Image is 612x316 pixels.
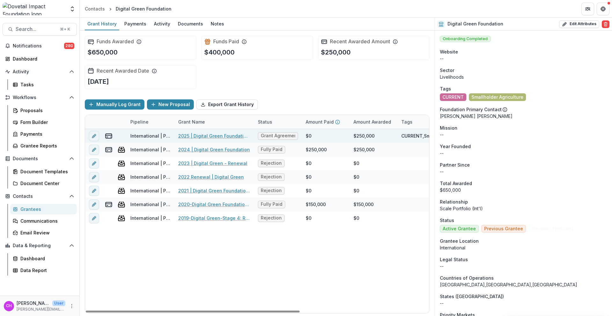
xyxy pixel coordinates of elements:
div: $0 [306,215,311,221]
a: Dashboard [3,54,77,64]
p: -- [440,150,607,156]
a: 2023 | Digital Green - Renewal [178,160,247,167]
div: Activity [151,19,173,28]
img: Dovetail Impact Foundation logo [3,3,65,15]
div: Tags [397,115,445,129]
a: 2024 | Digital Green Foundation [178,146,250,153]
button: New Proposal [147,99,194,110]
button: Open Data & Reporting [3,241,77,251]
h2: Funds Paid [213,39,239,45]
div: Payments [20,131,72,137]
p: $250,000 [321,47,351,57]
p: User [52,300,65,306]
p: International [440,244,607,251]
button: edit [89,199,99,210]
div: Amount Awarded [350,118,395,125]
button: Get Help [597,3,609,15]
a: Communications [10,216,77,226]
button: Delete [602,20,609,28]
span: Rejection [261,174,282,180]
span: Documents [13,156,67,162]
span: Onboarding Completed [440,36,491,42]
button: edit [89,186,99,196]
span: Previous Applicant [531,226,573,232]
button: view-payments [105,201,113,208]
div: Amount Paid [302,115,350,129]
span: Rejection [261,188,282,193]
span: Search... [16,26,56,32]
nav: breadcrumb [82,4,174,13]
button: Search... [3,23,77,36]
div: International | Prospects Pipeline [130,201,171,208]
div: -- [440,263,607,269]
div: $250,000 [306,146,327,153]
span: Status [440,217,454,224]
div: Amount Awarded [350,115,397,129]
a: Form Builder [10,117,77,127]
div: $250,000 [353,146,375,153]
p: [DATE] [88,77,109,86]
span: Previous Grantee [484,226,523,232]
div: ⌘ + K [59,26,71,33]
a: Payments [10,129,77,139]
span: Grantee Location [440,238,479,244]
button: edit [89,131,99,141]
div: Grantees [20,206,72,212]
div: Proposals [20,107,72,114]
div: Grantee Reports [20,142,72,149]
span: Tags [440,85,451,92]
div: $0 [306,174,311,180]
span: Legal Status [440,256,468,263]
div: $0 [306,160,311,167]
p: Foundation Primary Contact [440,106,502,113]
div: Document Templates [20,168,72,175]
a: Grantee Reports [10,140,77,151]
span: Year Founded [440,143,471,150]
a: Documents [175,18,206,30]
button: edit [89,172,99,182]
div: -- [440,55,607,62]
div: $0 [306,187,311,194]
div: International | Prospects Pipeline [130,174,171,180]
span: Fully Paid [261,147,282,152]
h2: Digital Green Foundation [448,21,503,27]
button: Open Workflows [3,92,77,103]
p: Scale Portfolio (Int'l) [440,205,607,212]
div: Dashboard [13,55,72,62]
div: $0 [353,174,359,180]
p: [PERSON_NAME] [PERSON_NAME] [440,113,607,119]
a: Email Review [10,227,77,238]
div: Grant Name [174,118,209,125]
p: -- [440,300,607,306]
span: Smallholder Agriculture [471,95,523,100]
button: Export Grant History [196,99,258,110]
p: $400,000 [204,47,235,57]
div: Pipeline [127,118,152,125]
a: Grant History [85,18,119,30]
div: Tags [397,118,416,125]
button: Open Contacts [3,191,77,201]
div: $650,000 [440,187,607,193]
button: Open Documents [3,154,77,164]
div: Documents [175,19,206,28]
button: Open entity switcher [68,3,77,15]
button: view-payments [105,146,113,154]
button: Manually Log Grant [85,99,144,110]
a: Grantees [10,204,77,214]
div: Dashboard [20,255,72,262]
div: Courtney Eker Hardy [6,304,12,308]
span: Notifications [13,43,64,49]
span: Fully Paid [261,202,282,207]
a: Payments [122,18,149,30]
button: Open Activity [3,67,77,77]
span: Countries of Operations [440,275,494,281]
a: 2019-Digital Green-Stage 4: Renewal [178,215,250,221]
a: Data Report [10,265,77,276]
span: Relationship [440,198,468,205]
div: Status [254,115,302,129]
span: Website [440,48,458,55]
div: International | Prospects Pipeline [130,133,171,139]
div: CURRENT,Smallholder Agriculture [401,133,441,139]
